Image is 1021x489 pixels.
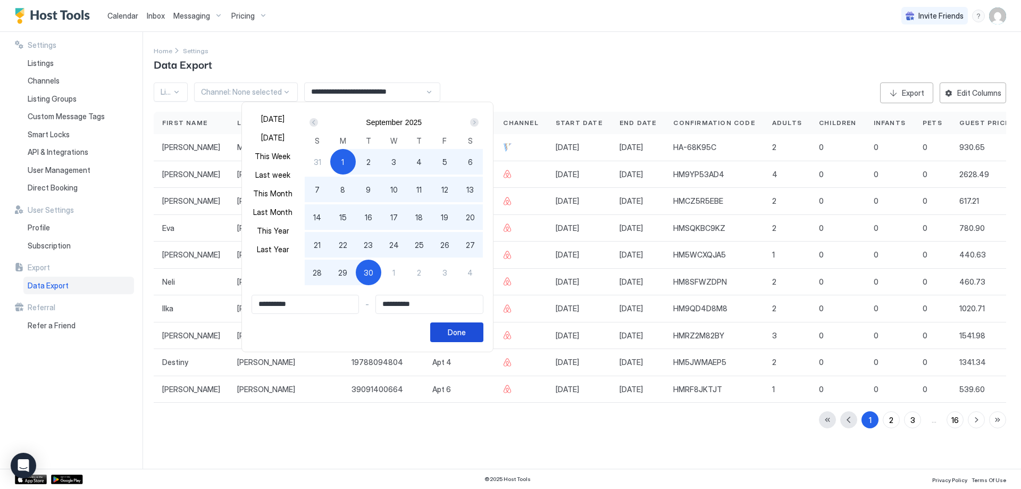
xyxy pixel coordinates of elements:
[417,267,421,278] span: 2
[366,135,371,146] span: T
[416,184,422,195] span: 11
[432,177,457,202] button: 12
[381,232,407,258] button: 24
[457,177,483,202] button: 13
[366,184,371,195] span: 9
[315,184,320,195] span: 7
[457,232,483,258] button: 27
[356,260,381,285] button: 30
[305,177,330,202] button: 7
[466,212,475,223] span: 20
[430,322,483,342] button: Done
[457,149,483,175] button: 6
[406,232,432,258] button: 25
[366,156,371,168] span: 2
[252,112,294,126] button: [DATE]
[466,184,474,195] span: 13
[364,267,373,278] span: 30
[416,156,422,168] span: 4
[381,177,407,202] button: 10
[381,149,407,175] button: 3
[457,260,483,285] button: 4
[252,242,294,256] button: Last Year
[390,135,397,146] span: W
[252,130,294,145] button: [DATE]
[457,204,483,230] button: 20
[314,156,321,168] span: 31
[432,260,457,285] button: 3
[315,135,320,146] span: S
[467,267,473,278] span: 4
[305,149,330,175] button: 31
[252,295,359,313] input: Input Field
[366,118,402,127] button: September
[330,232,356,258] button: 22
[252,149,294,163] button: This Week
[330,260,356,285] button: 29
[406,177,432,202] button: 11
[252,186,294,201] button: This Month
[330,204,356,230] button: 15
[356,232,381,258] button: 23
[406,204,432,230] button: 18
[364,239,373,251] span: 23
[252,223,294,238] button: This Year
[405,118,422,127] button: 2025
[406,149,432,175] button: 4
[305,232,330,258] button: 21
[381,204,407,230] button: 17
[406,260,432,285] button: 2
[389,239,399,251] span: 24
[305,204,330,230] button: 14
[441,184,448,195] span: 12
[390,184,398,195] span: 10
[356,177,381,202] button: 9
[365,300,369,309] span: -
[339,212,347,223] span: 15
[330,149,356,175] button: 1
[466,116,481,129] button: Next
[330,177,356,202] button: 8
[442,135,447,146] span: F
[448,327,466,338] div: Done
[313,212,321,223] span: 14
[390,212,398,223] span: 17
[376,295,483,313] input: Input Field
[468,135,473,146] span: S
[432,149,457,175] button: 5
[252,205,294,219] button: Last Month
[381,260,407,285] button: 1
[442,267,447,278] span: 3
[339,239,347,251] span: 22
[314,239,321,251] span: 21
[392,267,395,278] span: 1
[340,135,346,146] span: M
[468,156,473,168] span: 6
[391,156,396,168] span: 3
[11,453,36,478] div: Open Intercom Messenger
[432,232,457,258] button: 26
[432,204,457,230] button: 19
[441,212,448,223] span: 19
[305,260,330,285] button: 28
[442,156,447,168] span: 5
[313,267,322,278] span: 28
[365,212,372,223] span: 16
[415,239,424,251] span: 25
[416,135,422,146] span: T
[440,239,449,251] span: 26
[338,267,347,278] span: 29
[252,168,294,182] button: Last week
[356,149,381,175] button: 2
[415,212,423,223] span: 18
[340,184,345,195] span: 8
[356,204,381,230] button: 16
[307,116,322,129] button: Prev
[341,156,344,168] span: 1
[466,239,475,251] span: 27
